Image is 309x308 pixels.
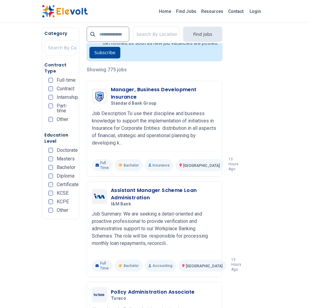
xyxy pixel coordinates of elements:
[57,78,76,83] span: Full-time
[57,117,68,122] span: Other
[111,101,156,106] span: Standard Bank Group
[226,6,246,16] a: Contact
[278,279,309,308] iframe: Chat Widget
[87,66,222,73] p: Showing 775 jobs
[57,148,78,153] span: Doctorate
[45,30,77,36] h5: Category
[57,191,69,196] span: KCSE
[57,199,69,204] span: KCPE
[111,86,217,101] h3: Manager, Business Development Insurance
[93,90,106,102] img: Standard Bank Group
[57,86,74,91] span: Contract
[57,95,78,100] span: Internship
[57,174,74,178] span: Diploma
[89,47,120,58] button: Subscribe
[92,210,217,247] p: Job Summary: We are seeking a detail-oriented and proactive professional to provide verification ...
[111,187,217,201] h3: Assistant Manager Scheme Loan Administration
[57,182,79,187] span: Certificate
[48,117,53,122] input: Other
[48,148,53,153] input: Doctorate
[228,157,239,171] p: 13 hours ago
[111,288,194,296] h3: Policy Administration Associate
[92,110,217,147] p: Job Description To use their discipline and business knowledge to support the implementation of i...
[183,27,222,42] button: Find Jobs
[48,191,53,196] input: KCSE
[93,293,106,296] img: Turaco
[103,39,218,47] p: Get notified as soon as new job vacancies are posted.
[92,86,217,171] a: Standard Bank GroupManager, Business Development InsuranceStandard Bank GroupJob Description To u...
[124,163,139,168] span: Bachelor
[57,156,75,161] span: Masters
[48,208,53,213] input: Other
[48,165,53,170] input: Bachelor
[124,263,139,268] span: Bachelor
[145,159,173,171] p: Insurance
[48,95,53,100] input: Internship
[48,86,53,91] input: Contract
[48,156,53,161] input: Masters
[57,165,75,170] span: Bachelor
[183,163,220,168] span: [GEOGRAPHIC_DATA]
[42,5,88,18] img: Elevolt
[111,201,131,207] span: I&M Bank
[48,78,53,83] input: Full-time
[111,296,126,301] span: Turaco
[145,260,176,272] p: Accounting
[92,260,112,272] p: Full Time
[57,208,68,213] span: Other
[57,103,77,113] span: Part-time
[92,187,217,272] a: I&M BankAssistant Manager Scheme Loan AdministrationI&M BankJob Summary: We are seeking a detail-...
[157,6,174,16] a: Home
[246,5,265,17] a: Login
[48,103,53,108] input: Part-time
[45,62,77,74] h5: Contract Type
[199,6,226,16] a: Resources
[48,182,53,187] input: Certificate
[93,190,106,203] img: I&M Bank
[48,174,53,178] input: Diploma
[174,6,199,16] a: Find Jobs
[45,132,77,144] h5: Education Level
[92,159,112,171] p: Full Time
[48,199,53,204] input: KCPE
[186,264,223,268] span: [GEOGRAPHIC_DATA]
